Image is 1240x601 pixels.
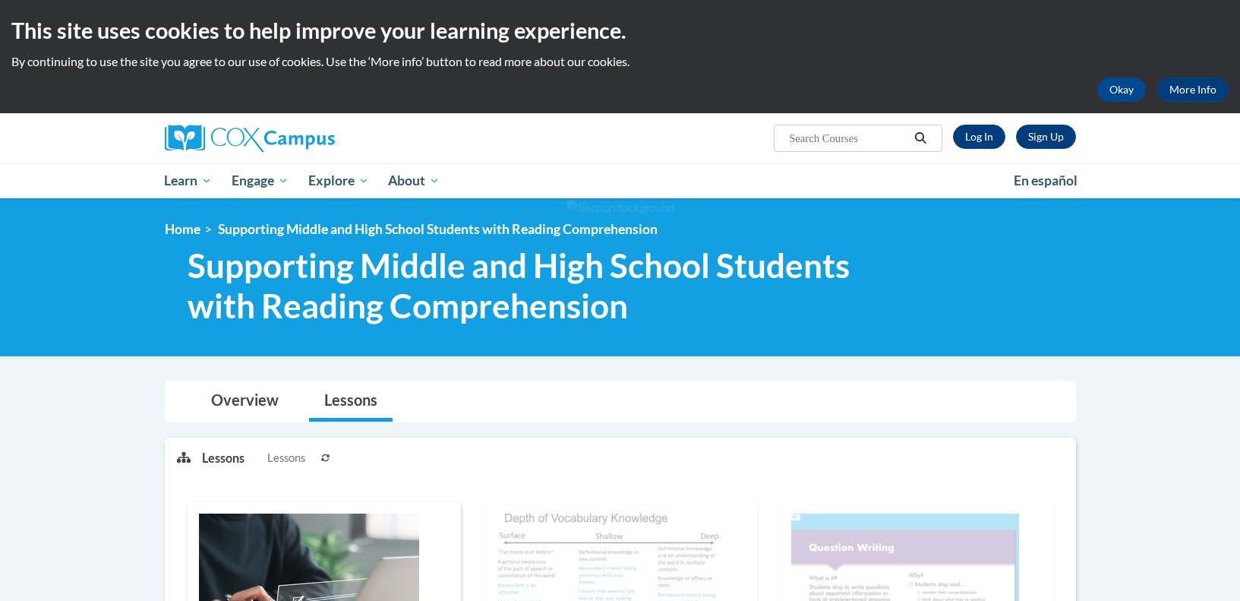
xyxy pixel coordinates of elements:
[232,172,289,190] span: Engage
[11,15,1229,46] h2: This site uses cookies to help improve your learning experience.
[196,381,294,422] a: Overview
[1016,125,1076,149] a: Register
[142,163,1099,198] div: Main menu
[787,129,909,147] input: Search Courses
[165,221,200,237] a: Home
[1004,165,1087,197] a: En español
[1157,77,1229,102] a: More Info
[309,381,393,422] a: Lessons
[188,245,866,326] span: Supporting Middle and High School Students with Reading Comprehension
[388,172,440,190] span: About
[165,125,335,152] img: Cox Campus
[202,450,245,467] p: Lessons
[1097,77,1146,102] button: Okay
[378,163,450,198] a: About
[222,163,298,198] a: Engage
[308,172,369,190] span: Explore
[155,163,222,198] a: Learn
[298,163,379,198] a: Explore
[11,53,1229,70] p: By continuing to use the site you agree to our use of cookies. Use the ‘More info’ button to read...
[953,125,1005,149] a: Log In
[267,450,305,467] span: Lessons
[164,172,212,190] span: Learn
[165,125,453,152] a: Cox Campus
[566,200,674,217] img: Section background
[909,129,932,147] button: Search
[218,221,658,237] span: Supporting Middle and High School Students with Reading Comprehension
[1014,172,1078,188] span: En español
